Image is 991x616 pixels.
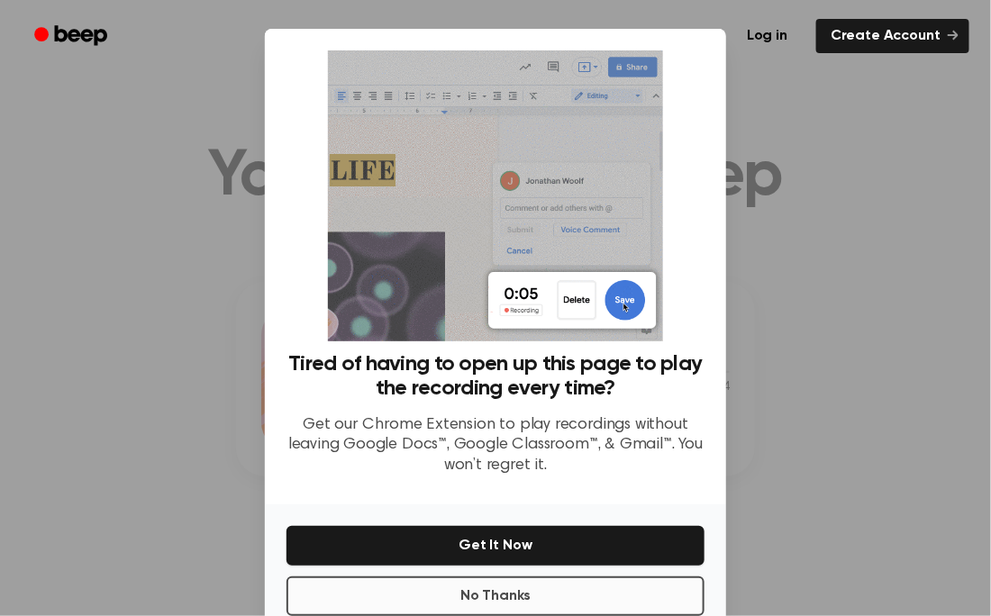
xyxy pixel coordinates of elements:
button: Get It Now [286,526,705,566]
a: Log in [729,15,805,57]
p: Get our Chrome Extension to play recordings without leaving Google Docs™, Google Classroom™, & Gm... [286,415,705,476]
h3: Tired of having to open up this page to play the recording every time? [286,352,705,401]
a: Beep [22,19,123,54]
img: Beep extension in action [328,50,662,341]
button: No Thanks [286,576,705,616]
a: Create Account [816,19,969,53]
